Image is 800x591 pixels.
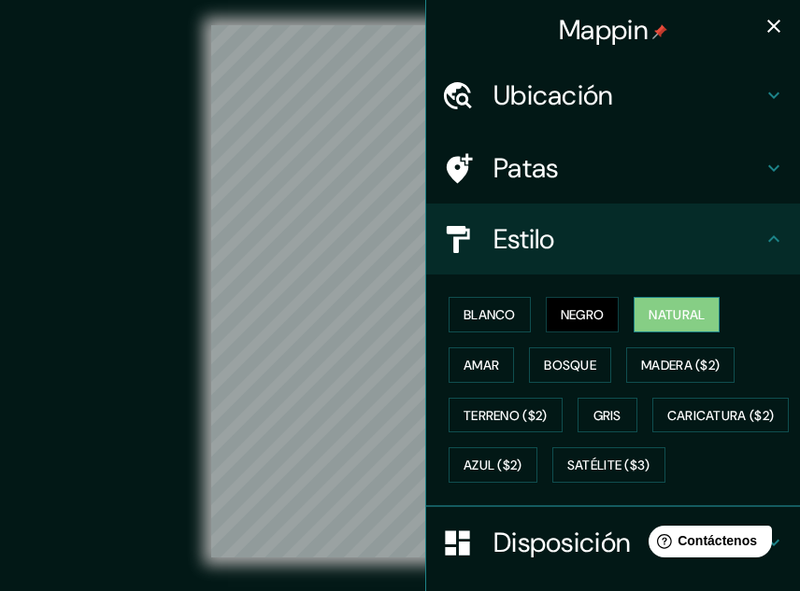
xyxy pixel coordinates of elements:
button: Caricatura ($2) [652,398,790,433]
font: Caricatura ($2) [667,407,775,424]
font: Satélite ($3) [567,457,650,474]
img: pin-icon.png [652,24,667,39]
font: Negro [561,306,605,323]
button: Blanco [449,297,531,332]
button: Azul ($2) [449,447,537,483]
font: Azul ($2) [464,457,522,474]
font: Natural [649,306,705,323]
font: Madera ($2) [641,357,720,373]
div: Estilo [426,204,800,274]
font: Gris [593,407,621,424]
button: Madera ($2) [626,347,735,383]
button: Natural [634,297,720,332]
button: Bosque [529,347,611,383]
font: Patas [493,150,559,186]
button: Gris [578,398,637,433]
button: Satélite ($3) [552,447,665,483]
div: Ubicación [426,60,800,131]
canvas: Mapa [211,25,588,557]
font: Mappin [559,12,649,48]
font: Estilo [493,221,555,257]
font: Terreno ($2) [464,407,548,424]
button: Negro [546,297,620,332]
font: Blanco [464,306,516,323]
font: Disposición [493,525,631,560]
button: Terreno ($2) [449,398,563,433]
font: Bosque [544,357,596,373]
font: Amar [464,357,499,373]
button: Amar [449,347,514,383]
div: Disposición [426,507,800,578]
font: Ubicación [493,77,614,113]
iframe: Lanzador de widgets de ayuda [634,518,779,570]
div: Patas [426,133,800,204]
